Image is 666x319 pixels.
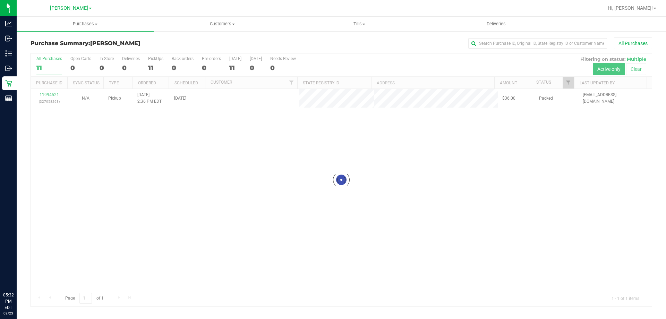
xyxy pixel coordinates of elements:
[5,80,12,87] inline-svg: Retail
[3,292,14,311] p: 05:32 PM EDT
[468,38,607,49] input: Search Purchase ID, Original ID, State Registry ID or Customer Name...
[614,37,652,49] button: All Purchases
[477,21,515,27] span: Deliveries
[90,40,140,47] span: [PERSON_NAME]
[428,17,565,31] a: Deliveries
[50,5,88,11] span: [PERSON_NAME]
[154,21,290,27] span: Customers
[3,311,14,316] p: 09/23
[291,17,428,31] a: Tills
[31,40,238,47] h3: Purchase Summary:
[608,5,653,11] span: Hi, [PERSON_NAME]!
[17,17,154,31] a: Purchases
[17,21,154,27] span: Purchases
[5,20,12,27] inline-svg: Analytics
[7,263,28,284] iframe: Resource center
[5,65,12,72] inline-svg: Outbound
[291,21,427,27] span: Tills
[154,17,291,31] a: Customers
[5,50,12,57] inline-svg: Inventory
[5,35,12,42] inline-svg: Inbound
[5,95,12,102] inline-svg: Reports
